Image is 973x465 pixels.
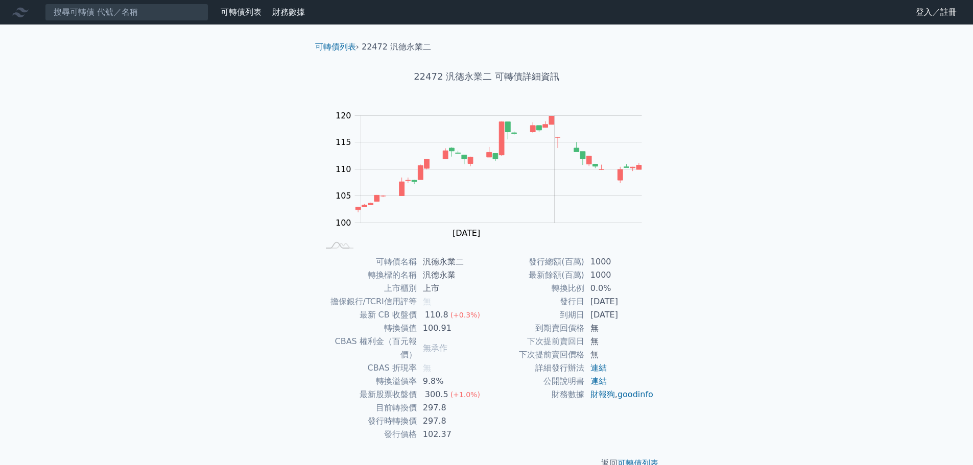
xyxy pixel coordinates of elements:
a: 可轉債列表 [315,42,356,52]
td: 無 [584,348,654,361]
a: 登入／註冊 [908,4,965,20]
h1: 22472 汎德永業二 可轉債詳細資訊 [307,69,667,84]
td: [DATE] [584,295,654,308]
td: 無 [584,322,654,335]
td: 最新股票收盤價 [319,388,417,401]
input: 搜尋可轉債 代號／名稱 [45,4,208,21]
div: 300.5 [423,388,450,401]
tspan: 120 [336,111,351,120]
g: Chart [330,111,657,238]
td: CBAS 折現率 [319,361,417,375]
td: 最新餘額(百萬) [487,268,584,282]
tspan: [DATE] [453,228,480,238]
td: 可轉債名稱 [319,255,417,268]
span: 無 [423,297,431,306]
td: 詳細發行辦法 [487,361,584,375]
td: 100.91 [417,322,487,335]
td: 上市 [417,282,487,295]
td: 公開說明書 [487,375,584,388]
tspan: 100 [336,218,351,228]
tspan: 110 [336,164,351,174]
td: 轉換價值 [319,322,417,335]
li: 22472 汎德永業二 [362,41,431,53]
td: 發行價格 [319,428,417,441]
td: 上市櫃別 [319,282,417,295]
td: 發行時轉換價 [319,414,417,428]
div: 110.8 [423,308,450,322]
td: 汎德永業二 [417,255,487,268]
td: 發行總額(百萬) [487,255,584,268]
a: 連結 [590,376,607,386]
a: 可轉債列表 [221,7,262,17]
tspan: 105 [336,191,351,201]
a: 連結 [590,363,607,373]
td: 下次提前賣回價格 [487,348,584,361]
td: 汎德永業 [417,268,487,282]
td: 到期日 [487,308,584,322]
span: (+1.0%) [450,390,480,399]
a: 財報狗 [590,389,615,399]
td: [DATE] [584,308,654,322]
td: 最新 CB 收盤價 [319,308,417,322]
td: 發行日 [487,295,584,308]
td: 到期賣回價格 [487,322,584,335]
td: 297.8 [417,414,487,428]
span: 無承作 [423,343,447,353]
td: 下次提前賣回日 [487,335,584,348]
tspan: 115 [336,137,351,147]
td: 轉換比例 [487,282,584,295]
a: goodinfo [618,389,653,399]
td: 轉換標的名稱 [319,268,417,282]
td: 目前轉換價 [319,401,417,414]
td: 102.37 [417,428,487,441]
li: › [315,41,359,53]
td: 擔保銀行/TCRI信用評等 [319,295,417,308]
td: 1000 [584,268,654,282]
td: 財務數據 [487,388,584,401]
td: 9.8% [417,375,487,388]
td: 1000 [584,255,654,268]
td: , [584,388,654,401]
a: 財務數據 [272,7,305,17]
td: CBAS 權利金（百元報價） [319,335,417,361]
td: 0.0% [584,282,654,295]
span: 無 [423,363,431,373]
td: 297.8 [417,401,487,414]
span: (+0.3%) [450,311,480,319]
td: 轉換溢價率 [319,375,417,388]
td: 無 [584,335,654,348]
